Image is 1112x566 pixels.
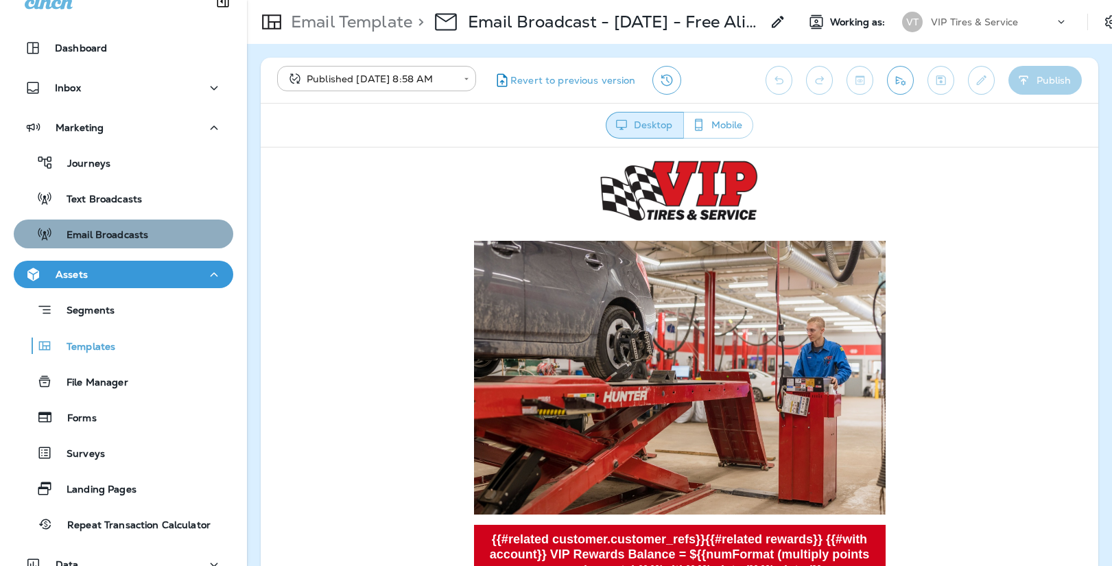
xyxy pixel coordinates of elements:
[468,12,761,32] p: Email Broadcast - [DATE] - Free Alignment Check - Enrolled
[14,331,233,360] button: Templates
[510,74,636,87] span: Revert to previous version
[14,220,233,248] button: Email Broadcasts
[14,403,233,432] button: Forms
[652,66,681,95] button: View Changelog
[14,510,233,539] button: Repeat Transaction Calculator
[285,12,412,32] p: Email Template
[53,484,137,497] p: Landing Pages
[412,12,424,32] p: >
[54,519,211,532] p: Repeat Transaction Calculator
[14,74,233,102] button: Inbox
[53,377,128,390] p: File Manager
[53,448,105,461] p: Surveys
[229,385,608,429] strong: {{#related customer.customer_refs}}{{#related rewards}} {{#with account}} VIP Rewards Balance = $...
[53,305,115,318] p: Segments
[56,269,88,280] p: Assets
[468,12,761,32] div: Email Broadcast - Aug 18 2025 - Free Alignment Check - Enrolled
[606,112,684,139] button: Desktop
[54,412,97,425] p: Forms
[14,438,233,467] button: Surveys
[213,93,625,367] img: AuburnStore_4.27.23-17-large.jpg
[14,261,233,288] button: Assets
[55,43,107,54] p: Dashboard
[683,112,753,139] button: Mobile
[14,34,233,62] button: Dashboard
[287,72,454,86] div: Published [DATE] 8:58 AM
[14,474,233,503] button: Landing Pages
[54,158,110,171] p: Journeys
[902,12,923,32] div: VT
[53,193,142,207] p: Text Broadcasts
[887,66,914,95] button: Send test email
[830,16,888,28] span: Working as:
[53,229,148,242] p: Email Broadcasts
[333,7,505,80] img: VIP-Logo-Cinch.png
[55,82,81,93] p: Inbox
[14,184,233,213] button: Text Broadcasts
[56,122,104,133] p: Marketing
[14,148,233,177] button: Journeys
[487,66,641,95] button: Revert to previous version
[14,295,233,325] button: Segments
[53,341,115,354] p: Templates
[14,114,233,141] button: Marketing
[14,367,233,396] button: File Manager
[213,377,625,438] a: {{#related customer.customer_refs}}{{#related rewards}} {{#with account}} VIP Rewards Balance = $...
[931,16,1019,27] p: VIP Tires & Service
